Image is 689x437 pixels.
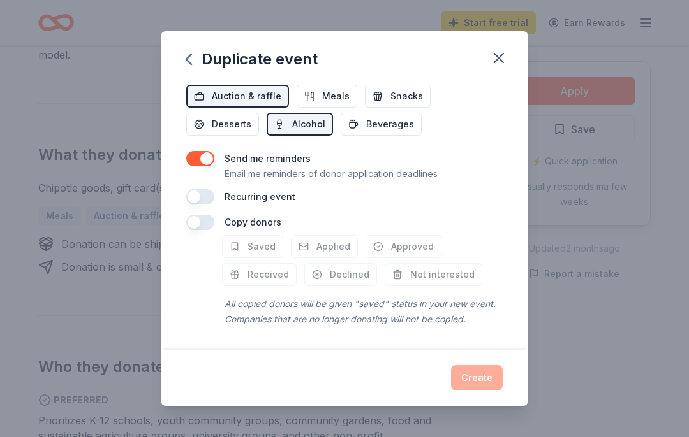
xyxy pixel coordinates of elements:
[225,191,295,202] label: Recurring event
[222,294,503,329] div: All copied donors will be given "saved" status in your new event. Companies that are no longer do...
[316,239,350,254] span: Applied
[225,217,281,227] label: Copy donors
[267,113,333,136] button: Alcohol
[212,89,281,104] span: Auction & raffle
[212,117,251,132] span: Desserts
[292,117,325,132] span: Alcohol
[330,267,369,282] span: Declined
[322,89,350,104] span: Meals
[297,85,357,108] button: Meals
[366,117,414,132] span: Beverages
[365,85,431,108] button: Snacks
[248,239,276,254] span: Saved
[222,263,297,286] button: Received
[186,49,318,69] div: Duplicate event
[385,263,482,286] button: Not interested
[341,113,422,136] button: Beverages
[186,113,259,136] button: Desserts
[222,235,283,258] button: Saved
[225,153,311,164] label: Send me reminders
[366,235,441,258] button: Approved
[291,235,358,258] button: Applied
[410,267,475,282] span: Not interested
[390,89,423,104] span: Snacks
[248,267,289,282] span: Received
[391,239,434,254] span: Approved
[225,166,438,182] p: Email me reminders of donor application deadlines
[304,263,377,286] button: Declined
[186,85,289,108] button: Auction & raffle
